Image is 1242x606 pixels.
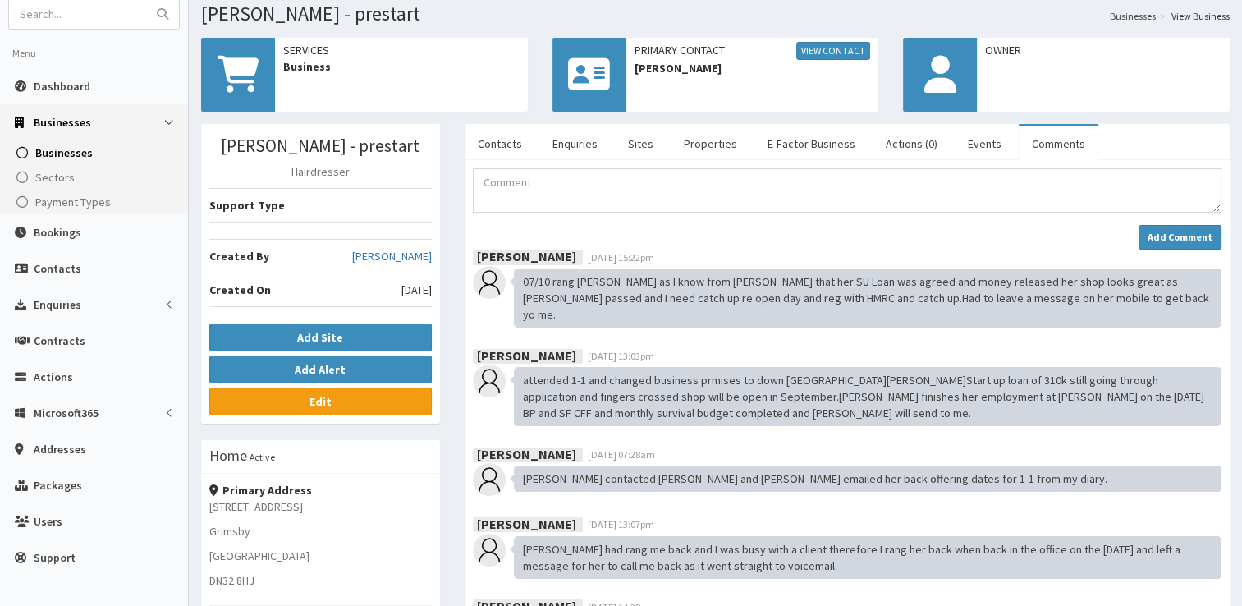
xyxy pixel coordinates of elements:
[35,170,75,185] span: Sectors
[283,42,520,58] span: Services
[873,126,951,161] a: Actions (0)
[201,3,1230,25] h1: [PERSON_NAME] - prestart
[985,42,1221,58] span: Owner
[34,514,62,529] span: Users
[35,145,93,160] span: Businesses
[209,249,269,264] b: Created By
[514,367,1221,426] div: attended 1-1 and changed business prmises to down [GEOGRAPHIC_DATA][PERSON_NAME]Start up loan of ...
[514,536,1221,579] div: [PERSON_NAME] had rang me back and I was busy with a client therefore I rang her back when back i...
[352,248,432,264] a: [PERSON_NAME]
[34,333,85,348] span: Contracts
[209,448,247,463] h3: Home
[1019,126,1098,161] a: Comments
[283,58,520,75] span: Business
[34,442,86,457] span: Addresses
[34,225,81,240] span: Bookings
[473,168,1221,213] textarea: Comment
[209,198,285,213] b: Support Type
[477,445,576,461] b: [PERSON_NAME]
[754,126,868,161] a: E-Factor Business
[955,126,1015,161] a: Events
[209,282,271,297] b: Created On
[635,42,871,60] span: Primary Contact
[34,79,90,94] span: Dashboard
[250,451,275,463] small: Active
[34,406,99,420] span: Microsoft365
[477,347,576,363] b: [PERSON_NAME]
[209,572,432,589] p: DN32 8HJ
[588,518,654,530] span: [DATE] 13:07pm
[209,136,432,155] h3: [PERSON_NAME] - prestart
[297,330,343,345] b: Add Site
[1110,9,1156,23] a: Businesses
[4,165,188,190] a: Sectors
[796,42,870,60] a: View Contact
[295,362,346,377] b: Add Alert
[477,248,576,264] b: [PERSON_NAME]
[34,550,76,565] span: Support
[588,251,654,264] span: [DATE] 15:22pm
[209,548,432,564] p: [GEOGRAPHIC_DATA]
[514,269,1221,328] div: 07/10 rang [PERSON_NAME] as I know from [PERSON_NAME] that her SU Loan was agreed and money relea...
[615,126,667,161] a: Sites
[4,190,188,214] a: Payment Types
[309,394,332,409] b: Edit
[588,350,654,362] span: [DATE] 13:03pm
[209,523,432,539] p: Grimsby
[477,515,576,531] b: [PERSON_NAME]
[34,261,81,276] span: Contacts
[1156,9,1230,23] li: View Business
[1139,225,1221,250] button: Add Comment
[539,126,611,161] a: Enquiries
[209,356,432,383] button: Add Alert
[209,498,432,515] p: [STREET_ADDRESS]
[635,60,871,76] span: [PERSON_NAME]
[514,466,1221,492] div: [PERSON_NAME] contacted [PERSON_NAME] and [PERSON_NAME] emailed her back offering dates for 1-1 f...
[671,126,750,161] a: Properties
[209,483,312,498] strong: Primary Address
[1148,231,1212,243] strong: Add Comment
[209,388,432,415] a: Edit
[34,478,82,493] span: Packages
[401,282,432,298] span: [DATE]
[34,297,81,312] span: Enquiries
[4,140,188,165] a: Businesses
[35,195,111,209] span: Payment Types
[465,126,535,161] a: Contacts
[588,448,655,461] span: [DATE] 07:28am
[209,163,432,180] p: Hairdresser
[34,370,73,384] span: Actions
[34,115,91,130] span: Businesses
